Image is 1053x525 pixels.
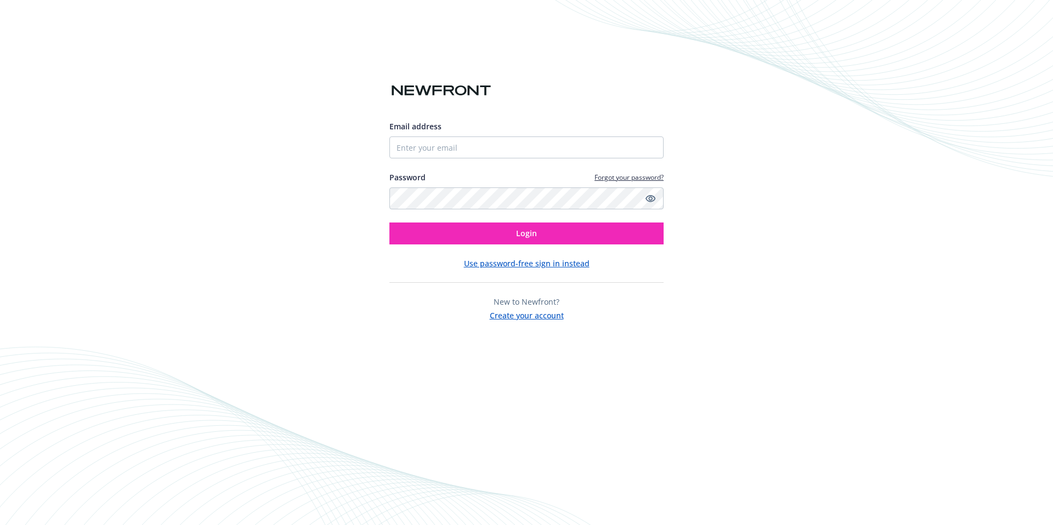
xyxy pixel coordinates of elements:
[389,187,664,209] input: Enter your password
[644,192,657,205] a: Show password
[494,296,559,307] span: New to Newfront?
[389,172,426,183] label: Password
[490,307,564,321] button: Create your account
[516,228,537,238] span: Login
[595,173,664,182] a: Forgot your password?
[389,81,493,100] img: Newfront logo
[464,258,590,269] button: Use password-free sign in instead
[389,136,664,158] input: Enter your email
[389,222,664,244] button: Login
[389,121,441,132] span: Email address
